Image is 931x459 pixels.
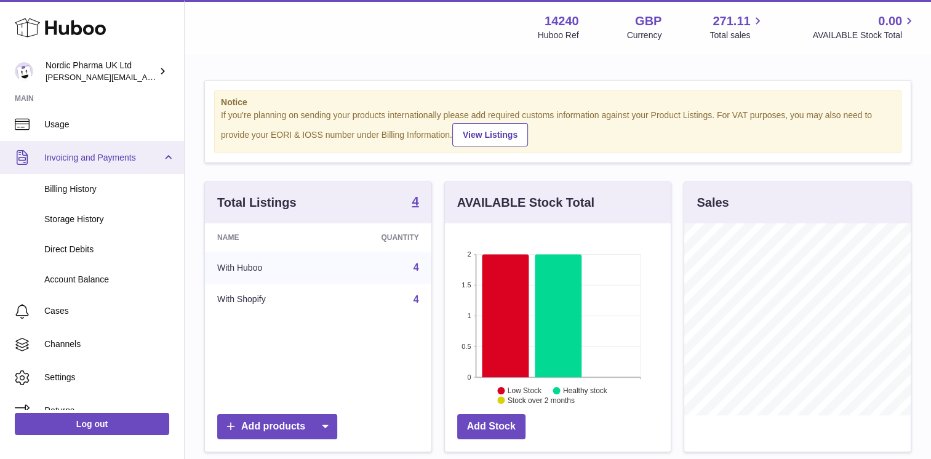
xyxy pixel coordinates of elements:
[467,250,471,258] text: 2
[44,274,175,285] span: Account Balance
[44,183,175,195] span: Billing History
[452,123,528,146] a: View Listings
[414,262,419,273] a: 4
[44,305,175,317] span: Cases
[44,244,175,255] span: Direct Debits
[44,152,162,164] span: Invoicing and Payments
[44,338,175,350] span: Channels
[508,386,542,395] text: Low Stock
[412,195,419,210] a: 4
[217,194,297,211] h3: Total Listings
[44,372,175,383] span: Settings
[221,97,895,108] strong: Notice
[15,413,169,435] a: Log out
[44,405,175,417] span: Returns
[812,30,916,41] span: AVAILABLE Stock Total
[221,110,895,146] div: If you're planning on sending your products internationally please add required customs informati...
[709,13,764,41] a: 271.11 Total sales
[327,223,431,252] th: Quantity
[462,281,471,289] text: 1.5
[713,13,750,30] span: 271.11
[15,62,33,81] img: joe.plant@parapharmdev.com
[205,252,327,284] td: With Huboo
[205,284,327,316] td: With Shopify
[44,119,175,130] span: Usage
[545,13,579,30] strong: 14240
[457,414,525,439] a: Add Stock
[217,414,337,439] a: Add products
[538,30,579,41] div: Huboo Ref
[467,373,471,381] text: 0
[44,214,175,225] span: Storage History
[563,386,608,395] text: Healthy stock
[812,13,916,41] a: 0.00 AVAILABLE Stock Total
[46,72,247,82] span: [PERSON_NAME][EMAIL_ADDRESS][DOMAIN_NAME]
[467,312,471,319] text: 1
[414,294,419,305] a: 4
[697,194,729,211] h3: Sales
[462,343,471,350] text: 0.5
[46,60,156,83] div: Nordic Pharma UK Ltd
[457,194,594,211] h3: AVAILABLE Stock Total
[878,13,902,30] span: 0.00
[627,30,662,41] div: Currency
[635,13,661,30] strong: GBP
[508,396,575,405] text: Stock over 2 months
[205,223,327,252] th: Name
[412,195,419,207] strong: 4
[709,30,764,41] span: Total sales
